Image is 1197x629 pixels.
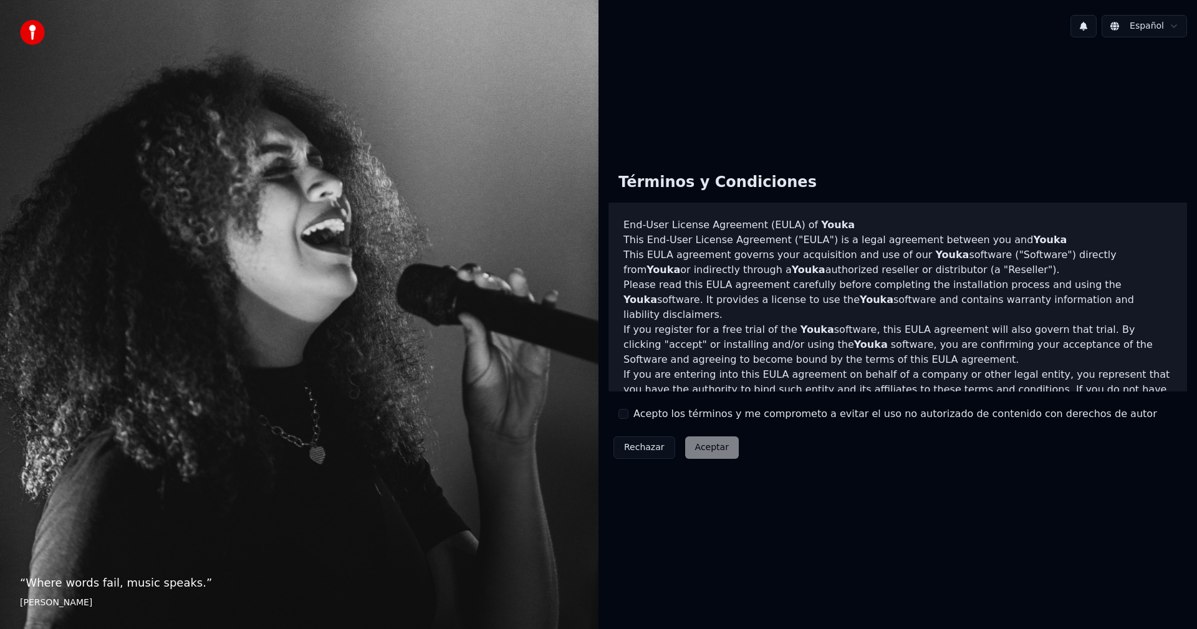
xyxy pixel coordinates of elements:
[1033,234,1067,246] span: Youka
[623,367,1172,427] p: If you are entering into this EULA agreement on behalf of a company or other legal entity, you re...
[20,20,45,45] img: youka
[623,277,1172,322] p: Please read this EULA agreement carefully before completing the installation process and using th...
[608,163,827,203] div: Términos y Condiciones
[20,574,579,592] p: “ Where words fail, music speaks. ”
[623,247,1172,277] p: This EULA agreement governs your acquisition and use of our software ("Software") directly from o...
[613,436,675,459] button: Rechazar
[623,233,1172,247] p: This End-User License Agreement ("EULA") is a legal agreement between you and
[633,406,1157,421] label: Acepto los términos y me comprometo a evitar el uso no autorizado de contenido con derechos de autor
[623,294,657,305] span: Youka
[623,322,1172,367] p: If you register for a free trial of the software, this EULA agreement will also govern that trial...
[623,218,1172,233] h3: End-User License Agreement (EULA) of
[647,264,680,276] span: Youka
[792,264,825,276] span: Youka
[800,324,834,335] span: Youka
[860,294,893,305] span: Youka
[821,219,855,231] span: Youka
[935,249,969,261] span: Youka
[20,597,579,609] footer: [PERSON_NAME]
[854,339,888,350] span: Youka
